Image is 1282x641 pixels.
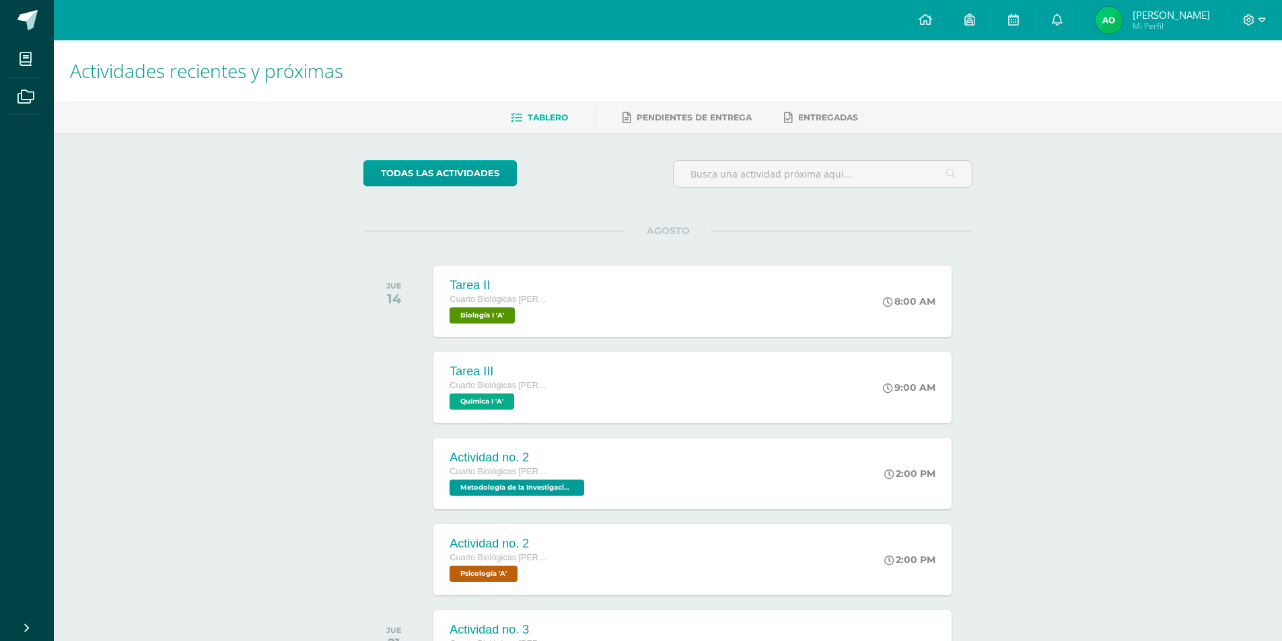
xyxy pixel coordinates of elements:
[450,307,515,324] span: Biología I 'A'
[386,281,402,291] div: JUE
[784,107,858,128] a: Entregadas
[450,480,584,496] span: Metodología de la Investigación 'A'
[798,112,858,122] span: Entregadas
[1096,7,1123,34] img: abb32090c58fc8ffa14d97dcfdcfbea5.png
[450,381,550,390] span: Cuarto Biológicas [PERSON_NAME]. C.C.L.L. en Ciencias Biológicas
[450,365,550,379] div: Tarea III
[625,225,711,237] span: AGOSTO
[386,626,402,635] div: JUE
[883,295,935,307] div: 8:00 AM
[363,160,517,186] a: todas las Actividades
[70,58,343,83] span: Actividades recientes y próximas
[528,112,568,122] span: Tablero
[637,112,752,122] span: Pendientes de entrega
[450,537,550,551] div: Actividad no. 2
[883,381,935,393] div: 9:00 AM
[450,467,550,476] span: Cuarto Biológicas [PERSON_NAME]. C.C.L.L. en Ciencias Biológicas
[450,623,550,637] div: Actividad no. 3
[450,393,514,410] span: Química I 'A'
[450,553,550,562] span: Cuarto Biológicas [PERSON_NAME]. C.C.L.L. en Ciencias Biológicas
[450,278,550,293] div: Tarea II
[884,554,935,566] div: 2:00 PM
[450,295,550,304] span: Cuarto Biológicas [PERSON_NAME]. C.C.L.L. en Ciencias Biológicas
[511,107,568,128] a: Tablero
[450,566,518,582] span: Psicología 'A'
[1133,20,1210,32] span: Mi Perfil
[884,467,935,480] div: 2:00 PM
[1133,8,1210,22] span: [PERSON_NAME]
[674,161,972,187] input: Busca una actividad próxima aquí...
[386,291,402,307] div: 14
[450,451,587,465] div: Actividad no. 2
[622,107,752,128] a: Pendientes de entrega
